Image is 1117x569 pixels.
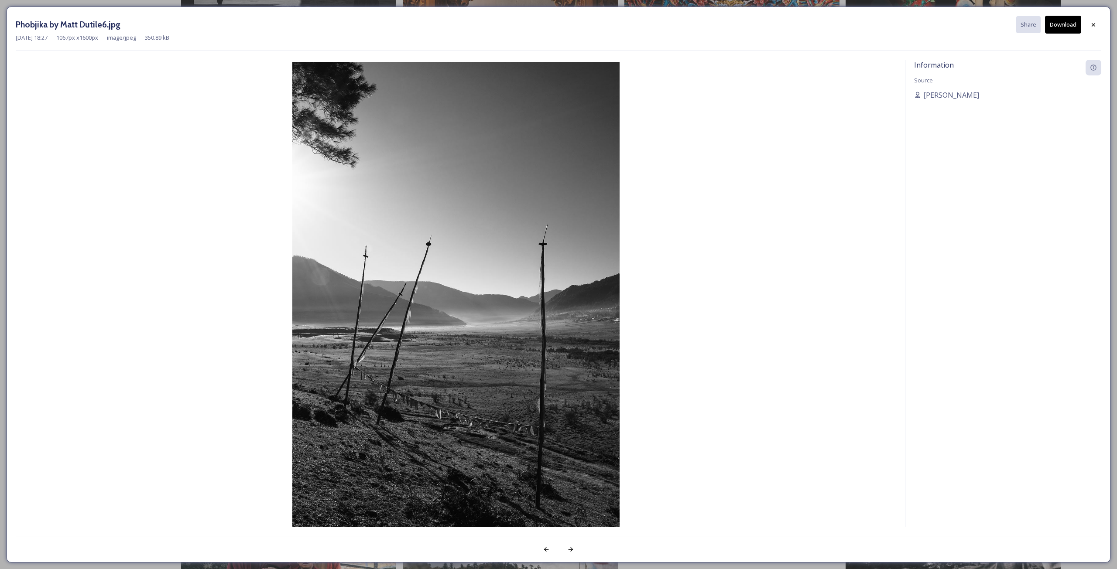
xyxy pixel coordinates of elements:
[914,60,954,70] span: Information
[56,34,98,42] span: 1067 px x 1600 px
[914,76,933,84] span: Source
[16,34,48,42] span: [DATE] 18:27
[145,34,169,42] span: 350.89 kB
[1045,16,1081,34] button: Download
[16,18,120,31] h3: Phobjika by Matt Dutile6.jpg
[16,62,896,552] img: Phobjika%20by%20Matt%20Dutile6.jpg
[923,90,979,100] span: [PERSON_NAME]
[107,34,136,42] span: image/jpeg
[1016,16,1041,33] button: Share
